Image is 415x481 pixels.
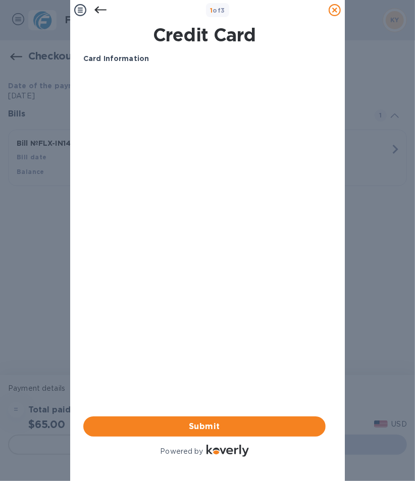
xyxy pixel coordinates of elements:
img: Logo [206,445,249,457]
span: 1 [210,7,213,14]
button: Submit [83,416,326,437]
b: Card Information [83,54,149,63]
p: Powered by [160,446,203,457]
span: Submit [91,420,318,433]
h1: Credit Card [79,24,330,45]
iframe: Your browser does not support iframes [83,72,326,223]
b: of 3 [210,7,225,14]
